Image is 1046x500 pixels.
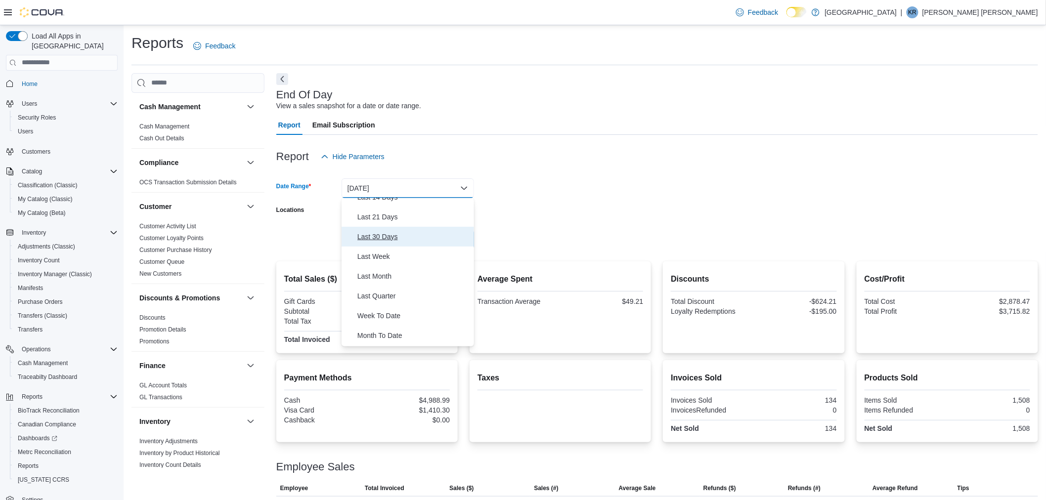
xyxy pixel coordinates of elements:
div: Total Tax [284,317,365,325]
a: [US_STATE] CCRS [14,474,73,486]
span: Average Sale [619,484,656,492]
a: Transfers [14,324,46,335]
span: Catalog [18,166,118,177]
h3: Inventory [139,417,171,426]
a: Customer Purchase History [139,247,212,253]
span: Transfers [18,326,43,333]
div: $1,410.30 [369,406,450,414]
div: Loyalty Redemptions [671,307,752,315]
button: Customers [2,144,122,159]
a: Purchase Orders [14,296,67,308]
button: Inventory Count [10,253,122,267]
button: Finance [139,361,243,371]
button: Discounts & Promotions [245,292,257,304]
span: My Catalog (Beta) [18,209,66,217]
span: Last Quarter [357,290,470,302]
label: Locations [276,206,305,214]
button: My Catalog (Beta) [10,206,122,220]
a: Dashboards [14,432,61,444]
span: Feedback [205,41,235,51]
span: Inventory by Product Historical [139,449,220,457]
a: Customers [18,146,54,158]
button: Discounts & Promotions [139,293,243,303]
button: Metrc Reconciliation [10,445,122,459]
button: Compliance [245,157,257,168]
a: Promotion Details [139,326,186,333]
button: Inventory Manager (Classic) [10,267,122,281]
h2: Payment Methods [284,372,450,384]
input: Dark Mode [786,7,807,17]
img: Cova [20,7,64,17]
a: Customer Queue [139,258,184,265]
span: Inventory [22,229,46,237]
a: Classification (Classic) [14,179,82,191]
span: Transfers (Classic) [14,310,118,322]
a: Reports [14,460,43,472]
button: Manifests [10,281,122,295]
div: Invoices Sold [671,396,752,404]
div: InvoicesRefunded [671,406,752,414]
a: Users [14,125,37,137]
button: Transfers [10,323,122,336]
div: -$195.00 [756,307,837,315]
span: Users [18,127,33,135]
span: Sales ($) [449,484,474,492]
span: Transfers [14,324,118,335]
button: Cash Management [139,102,243,112]
span: Canadian Compliance [18,420,76,428]
span: Security Roles [14,112,118,124]
span: Users [22,100,37,108]
span: Refunds ($) [703,484,736,492]
div: 1,508 [949,396,1030,404]
span: Purchase Orders [14,296,118,308]
div: Discounts & Promotions [131,312,264,351]
span: Average Refund [872,484,918,492]
a: Cash Management [14,357,72,369]
button: Home [2,77,122,91]
button: [US_STATE] CCRS [10,473,122,487]
button: Cash Management [245,101,257,113]
div: 1,508 [949,424,1030,432]
span: Cash Management [18,359,68,367]
button: Purchase Orders [10,295,122,309]
a: Canadian Compliance [14,418,80,430]
button: [DATE] [342,178,474,198]
button: Users [18,98,41,110]
h3: Compliance [139,158,178,167]
div: klohe roper [907,6,918,18]
div: Cash Management [131,121,264,148]
button: Classification (Classic) [10,178,122,192]
span: Adjustments (Classic) [18,243,75,250]
strong: Net Sold [865,424,893,432]
button: Reports [18,391,46,403]
a: BioTrack Reconciliation [14,405,84,417]
span: Reports [18,391,118,403]
a: GL Account Totals [139,382,187,389]
a: Dashboards [10,431,122,445]
div: $4,988.99 [369,396,450,404]
h2: Taxes [478,372,643,384]
span: Refunds (#) [788,484,821,492]
button: Users [2,97,122,111]
span: Home [22,80,38,88]
a: Inventory Manager (Classic) [14,268,96,280]
span: Report [278,115,301,135]
a: Manifests [14,282,47,294]
span: Home [18,78,118,90]
span: Inventory Manager (Classic) [14,268,118,280]
span: Customer Loyalty Points [139,234,204,242]
a: Traceabilty Dashboard [14,371,81,383]
a: Customer Activity List [139,223,196,230]
span: Manifests [18,284,43,292]
a: Feedback [732,2,782,22]
span: Feedback [748,7,778,17]
div: Cashback [284,416,365,424]
a: Promotions [139,338,170,345]
h2: Total Sales ($) [284,273,450,285]
span: Month To Date [357,330,470,341]
button: Hide Parameters [317,147,389,167]
span: Cash Management [139,123,189,130]
span: Reports [22,393,43,401]
div: Items Refunded [865,406,946,414]
h3: Employee Sales [276,461,355,473]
